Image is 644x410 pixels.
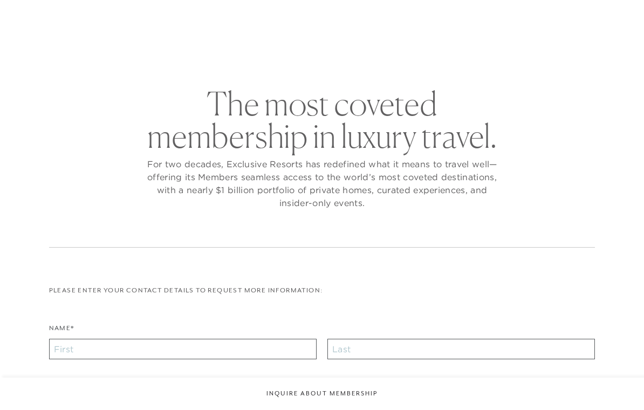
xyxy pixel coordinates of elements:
[49,323,74,339] label: Name*
[49,285,595,296] p: Please enter your contact details to request more information:
[327,376,383,392] label: Postal Code*
[144,158,500,209] p: For two decades, Exclusive Resorts has redefined what it means to travel well—offering its Member...
[144,87,500,152] h2: The most coveted membership in luxury travel.
[49,339,317,359] input: First
[327,339,595,359] input: Last
[49,376,74,392] label: Email*
[603,13,617,20] button: Open navigation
